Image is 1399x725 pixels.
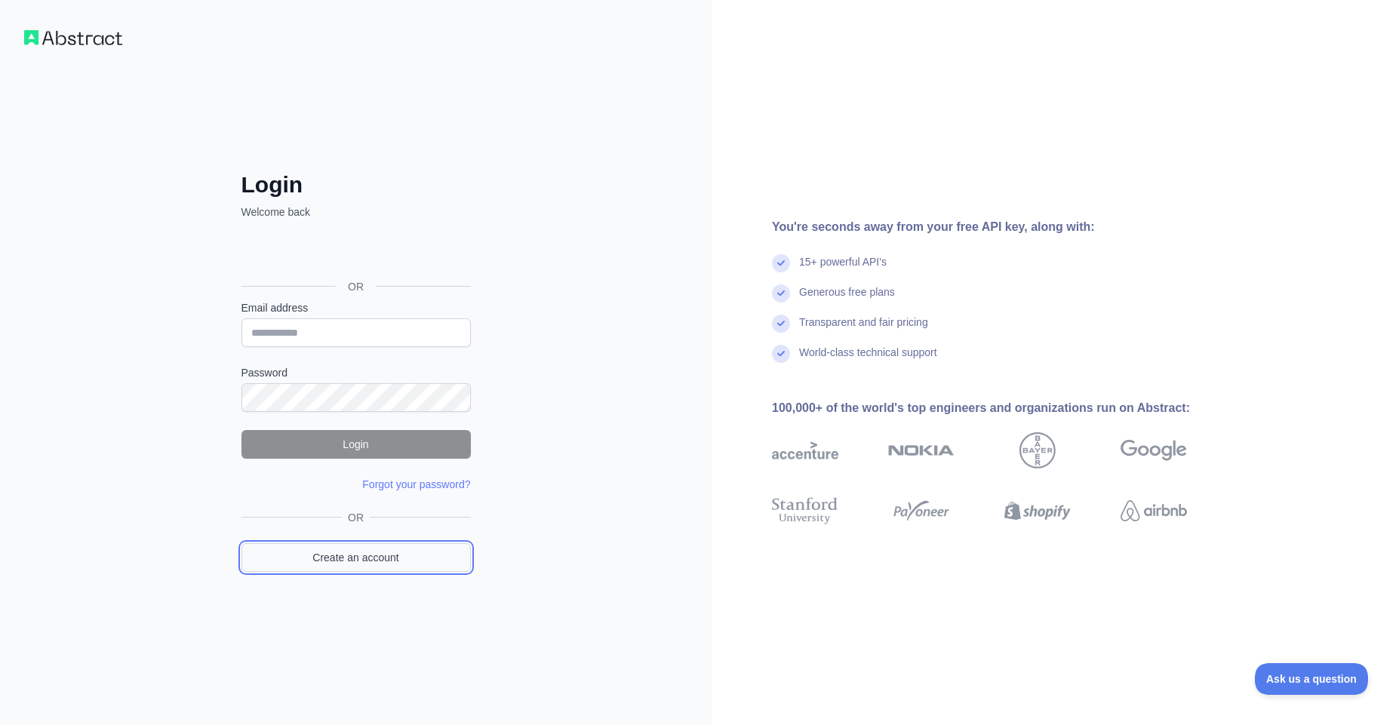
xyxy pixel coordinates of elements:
[241,204,471,220] p: Welcome back
[241,300,471,315] label: Email address
[772,399,1235,417] div: 100,000+ of the world's top engineers and organizations run on Abstract:
[772,315,790,333] img: check mark
[234,236,475,269] iframe: Sign in with Google Button
[241,430,471,459] button: Login
[772,218,1235,236] div: You're seconds away from your free API key, along with:
[342,510,370,525] span: OR
[888,432,955,468] img: nokia
[241,171,471,198] h2: Login
[1004,494,1071,527] img: shopify
[336,279,376,294] span: OR
[1121,494,1187,527] img: airbnb
[772,494,838,527] img: stanford university
[772,254,790,272] img: check mark
[241,365,471,380] label: Password
[799,284,895,315] div: Generous free plans
[799,315,928,345] div: Transparent and fair pricing
[772,345,790,363] img: check mark
[772,284,790,303] img: check mark
[799,345,937,375] div: World-class technical support
[1121,432,1187,468] img: google
[772,432,838,468] img: accenture
[241,543,471,572] a: Create an account
[362,478,470,490] a: Forgot your password?
[888,494,955,527] img: payoneer
[799,254,887,284] div: 15+ powerful API's
[1019,432,1056,468] img: bayer
[1255,663,1369,695] iframe: Toggle Customer Support
[24,30,122,45] img: Workflow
